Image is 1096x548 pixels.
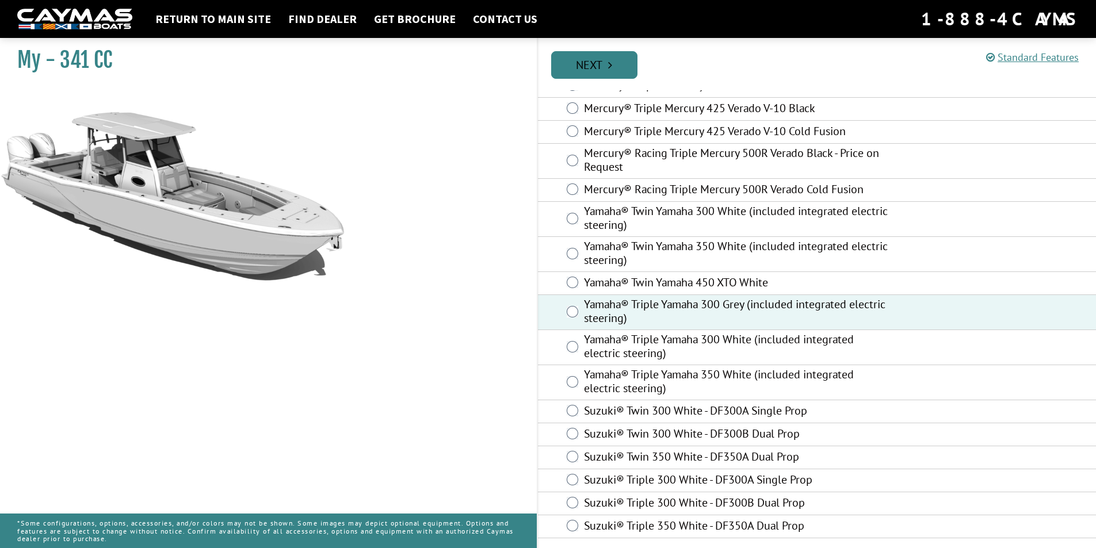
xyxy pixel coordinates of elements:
[282,12,362,26] a: Find Dealer
[986,51,1079,64] a: Standard Features
[921,6,1079,32] div: 1-888-4CAYMAS
[584,473,891,489] label: Suzuki® Triple 300 White - DF300A Single Prop
[584,404,891,420] label: Suzuki® Twin 300 White - DF300A Single Prop
[584,239,891,270] label: Yamaha® Twin Yamaha 350 White (included integrated electric steering)
[17,47,508,73] h1: My - 341 CC
[584,519,891,535] label: Suzuki® Triple 350 White - DF350A Dual Prop
[150,12,277,26] a: Return to main site
[17,513,520,548] p: *Some configurations, options, accessories, and/or colors may not be shown. Some images may depic...
[584,297,891,328] label: Yamaha® Triple Yamaha 300 Grey (included integrated electric steering)
[584,332,891,363] label: Yamaha® Triple Yamaha 300 White (included integrated electric steering)
[584,275,891,292] label: Yamaha® Twin Yamaha 450 XTO White
[584,146,891,177] label: Mercury® Racing Triple Mercury 500R Verado Black - Price on Request
[584,204,891,235] label: Yamaha® Twin Yamaha 300 White (included integrated electric steering)
[368,12,461,26] a: Get Brochure
[584,101,891,118] label: Mercury® Triple Mercury 425 Verado V-10 Black
[584,450,891,466] label: Suzuki® Twin 350 White - DF350A Dual Prop
[551,51,637,79] a: Next
[17,9,132,30] img: white-logo-c9c8dbefe5ff5ceceb0f0178aa75bf4bb51f6bca0971e226c86eb53dfe498488.png
[584,124,891,141] label: Mercury® Triple Mercury 425 Verado V-10 Cold Fusion
[584,427,891,443] label: Suzuki® Twin 300 White - DF300B Dual Prop
[467,12,543,26] a: Contact Us
[584,367,891,398] label: Yamaha® Triple Yamaha 350 White (included integrated electric steering)
[584,182,891,199] label: Mercury® Racing Triple Mercury 500R Verado Cold Fusion
[584,496,891,512] label: Suzuki® Triple 300 White - DF300B Dual Prop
